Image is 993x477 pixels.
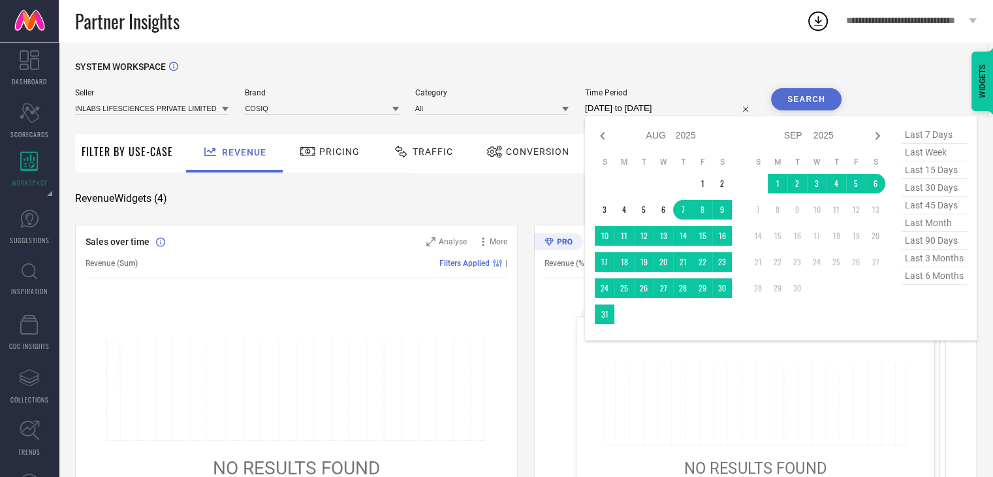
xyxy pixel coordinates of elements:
td: Wed Sep 03 2025 [807,174,827,193]
th: Wednesday [807,157,827,167]
span: last 6 months [902,267,967,285]
span: last 3 months [902,250,967,267]
span: CDC INSIGHTS [9,341,50,351]
td: Mon Sep 22 2025 [768,252,787,272]
span: Seller [75,88,229,97]
span: last 7 days [902,126,967,144]
td: Wed Aug 13 2025 [654,226,673,246]
td: Thu Aug 14 2025 [673,226,693,246]
span: SYSTEM WORKSPACE [75,61,166,72]
td: Fri Aug 08 2025 [693,200,712,220]
span: | [505,259,507,268]
span: COLLECTIONS [10,395,49,404]
td: Sat Aug 02 2025 [712,174,732,193]
span: Time Period [585,88,755,97]
div: Premium [534,233,582,253]
th: Sunday [595,157,614,167]
td: Tue Aug 26 2025 [634,278,654,298]
td: Sun Aug 17 2025 [595,252,614,272]
td: Fri Sep 26 2025 [846,252,866,272]
span: Brand [245,88,398,97]
span: last 90 days [902,232,967,250]
span: last week [902,144,967,161]
td: Sat Sep 13 2025 [866,200,885,220]
td: Mon Aug 11 2025 [614,226,634,246]
td: Fri Aug 01 2025 [693,174,712,193]
span: Filter By Use-Case [82,144,173,159]
td: Wed Aug 06 2025 [654,200,673,220]
div: Previous month [595,128,610,144]
td: Tue Aug 19 2025 [634,252,654,272]
th: Saturday [866,157,885,167]
td: Mon Sep 01 2025 [768,174,787,193]
td: Mon Aug 18 2025 [614,252,634,272]
td: Sat Sep 20 2025 [866,226,885,246]
span: last 15 days [902,161,967,179]
td: Wed Sep 10 2025 [807,200,827,220]
svg: Zoom [426,237,435,246]
td: Sun Sep 28 2025 [748,278,768,298]
th: Thursday [673,157,693,167]
span: Revenue (% share) [544,259,608,268]
th: Saturday [712,157,732,167]
td: Thu Sep 11 2025 [827,200,846,220]
td: Sun Sep 14 2025 [748,226,768,246]
td: Sun Aug 31 2025 [595,304,614,324]
th: Friday [693,157,712,167]
td: Tue Sep 23 2025 [787,252,807,272]
td: Fri Aug 29 2025 [693,278,712,298]
span: Category [415,88,569,97]
td: Wed Aug 20 2025 [654,252,673,272]
span: SUGGESTIONS [10,235,50,245]
td: Tue Aug 05 2025 [634,200,654,220]
div: Next month [870,128,885,144]
span: TRENDS [18,447,40,457]
td: Thu Sep 18 2025 [827,226,846,246]
span: Analyse [439,237,467,246]
span: INSPIRATION [11,286,48,296]
td: Tue Sep 30 2025 [787,278,807,298]
td: Thu Aug 28 2025 [673,278,693,298]
td: Wed Sep 24 2025 [807,252,827,272]
td: Sun Aug 03 2025 [595,200,614,220]
td: Wed Sep 17 2025 [807,226,827,246]
td: Wed Aug 27 2025 [654,278,673,298]
td: Sat Aug 23 2025 [712,252,732,272]
td: Thu Sep 25 2025 [827,252,846,272]
td: Mon Sep 15 2025 [768,226,787,246]
span: last 30 days [902,179,967,197]
td: Sun Aug 24 2025 [595,278,614,298]
button: Search [771,88,842,110]
td: Sun Sep 21 2025 [748,252,768,272]
td: Fri Aug 15 2025 [693,226,712,246]
span: last 45 days [902,197,967,214]
input: Select time period [585,101,755,116]
td: Tue Aug 12 2025 [634,226,654,246]
span: More [490,237,507,246]
th: Friday [846,157,866,167]
span: SCORECARDS [10,129,49,139]
th: Tuesday [787,157,807,167]
div: Open download list [806,9,830,33]
td: Mon Sep 08 2025 [768,200,787,220]
td: Fri Aug 22 2025 [693,252,712,272]
span: WORKSPACE [12,178,48,188]
span: Filters Applied [439,259,490,268]
span: DASHBOARD [12,76,47,86]
td: Thu Aug 07 2025 [673,200,693,220]
span: Traffic [413,146,453,157]
td: Sat Aug 16 2025 [712,226,732,246]
td: Sun Aug 10 2025 [595,226,614,246]
td: Sat Aug 30 2025 [712,278,732,298]
th: Sunday [748,157,768,167]
th: Tuesday [634,157,654,167]
span: Revenue [222,147,266,157]
span: Conversion [506,146,569,157]
td: Sat Sep 06 2025 [866,174,885,193]
td: Sat Aug 09 2025 [712,200,732,220]
span: Partner Insights [75,8,180,35]
th: Monday [614,157,634,167]
td: Sun Sep 07 2025 [748,200,768,220]
th: Monday [768,157,787,167]
span: Revenue (Sum) [86,259,138,268]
